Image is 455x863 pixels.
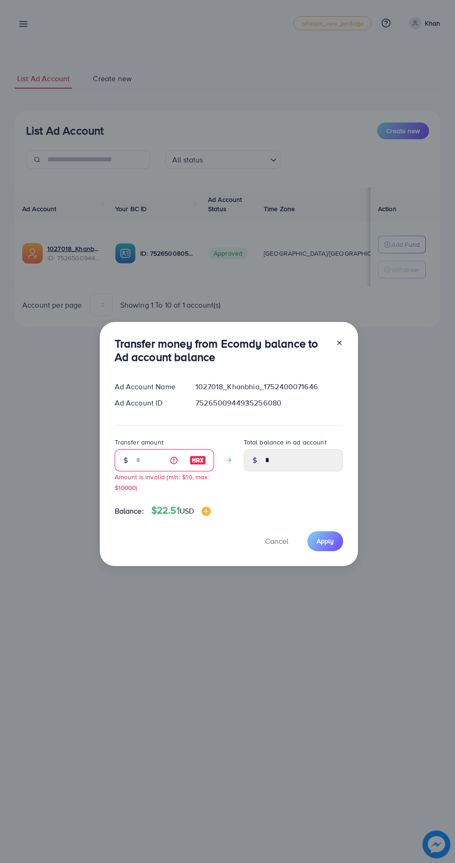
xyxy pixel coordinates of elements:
[107,398,188,408] div: Ad Account ID
[107,381,188,392] div: Ad Account Name
[115,506,144,516] span: Balance:
[307,531,343,551] button: Apply
[201,507,211,516] img: image
[317,536,334,546] span: Apply
[115,438,163,447] label: Transfer amount
[188,381,350,392] div: 1027018_Khanbhia_1752400071646
[115,472,209,492] small: Amount is invalid (min: $10, max: $10000)
[188,398,350,408] div: 7526500944935256080
[244,438,326,447] label: Total balance in ad account
[180,506,194,516] span: USD
[115,337,328,364] h3: Transfer money from Ecomdy balance to Ad account balance
[265,536,288,546] span: Cancel
[189,455,206,466] img: image
[151,505,211,516] h4: $22.51
[253,531,300,551] button: Cancel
